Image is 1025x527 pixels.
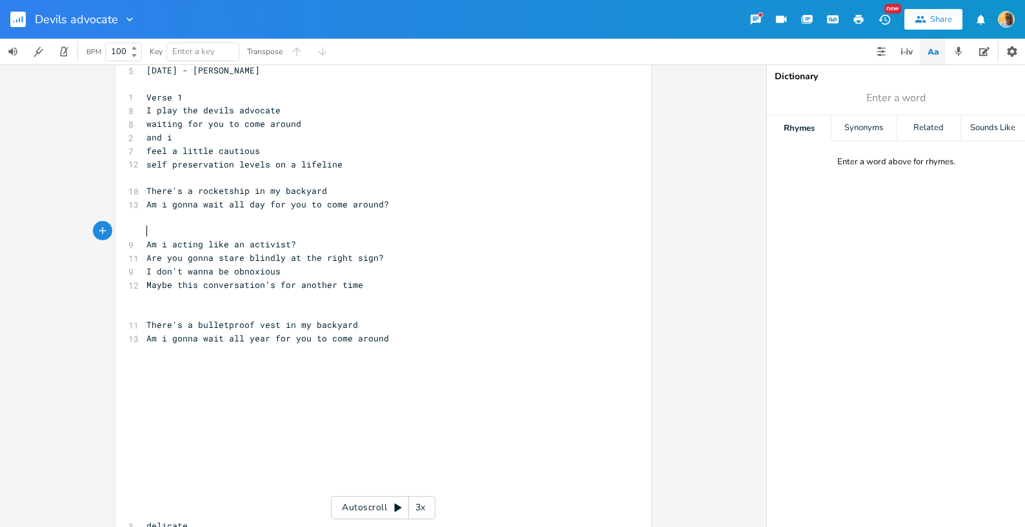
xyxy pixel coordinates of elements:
[998,11,1015,28] img: Shaza Musician
[86,48,101,55] div: BPM
[146,64,260,76] span: [DATE] - [PERSON_NAME]
[775,72,1017,81] div: Dictionary
[35,14,118,25] span: Devils advocate
[146,91,183,103] span: Verse 1
[930,14,952,25] div: Share
[150,48,163,55] div: Key
[247,48,283,55] div: Transpose
[961,115,1025,141] div: Sounds Like
[146,332,389,344] span: Am i gonna wait all year for you to come around
[897,115,960,141] div: Related
[409,496,432,519] div: 3x
[146,319,358,331] span: There's a bulletproof vest in my backyard
[884,4,901,14] div: New
[831,115,895,141] div: Synonyms
[146,158,343,170] span: self preservation levels on a lifeline
[871,8,897,31] button: New
[767,115,831,141] div: Rhymes
[904,9,962,30] button: Share
[146,185,327,196] span: There's a rocketship in my backyard
[146,238,296,250] span: Am i acting like an activist?
[146,265,281,277] span: I don't wanna be obnoxious
[172,46,215,57] span: Enter a key
[146,145,260,157] span: feel a little cautious
[837,157,955,168] div: Enter a word above for rhymes.
[146,252,384,263] span: Are you gonna stare blindly at the right sign?
[146,104,281,116] span: I play the devils advocate
[146,131,172,143] span: and i
[146,279,363,291] span: Maybe this conversation’s for another time
[866,91,926,106] span: Enter a word
[146,198,389,210] span: Am i gonna wait all day for you to come around?
[146,118,301,129] span: waiting for you to come around
[331,496,435,519] div: Autoscroll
